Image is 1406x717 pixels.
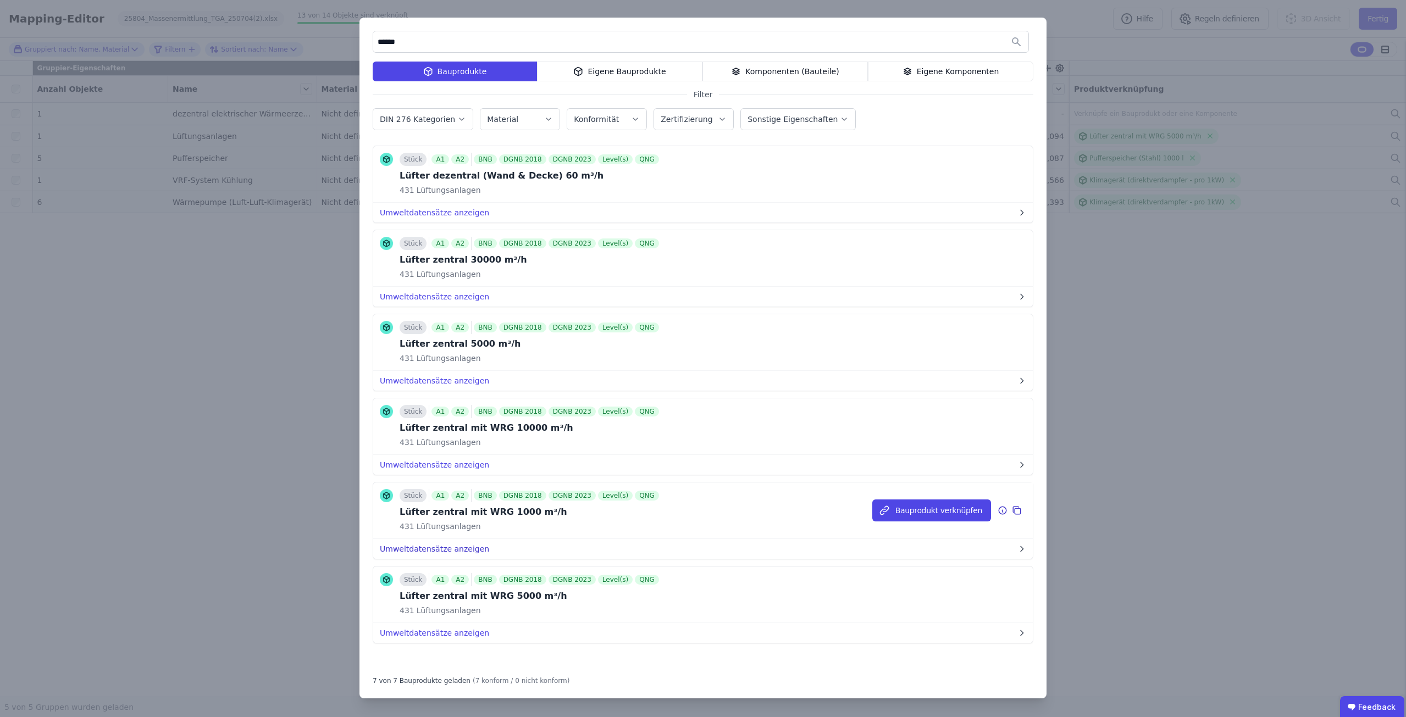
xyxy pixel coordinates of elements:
[549,491,596,501] div: DGNB 2023
[574,115,621,124] label: Konformität
[473,672,570,685] div: (7 konform / 0 nicht konform)
[431,238,449,248] div: A1
[400,237,427,250] div: Stück
[400,573,427,586] div: Stück
[499,154,546,164] div: DGNB 2018
[431,491,449,501] div: A1
[373,287,1033,307] button: Umweltdatensätze anzeigen
[400,421,661,435] div: Lüfter zentral mit WRG 10000 m³/h
[373,62,537,81] div: Bauprodukte
[451,238,469,248] div: A2
[373,672,470,685] div: 7 von 7 Bauprodukte geladen
[431,154,449,164] div: A1
[400,269,414,280] span: 431
[635,407,659,416] div: QNG
[549,323,596,332] div: DGNB 2023
[635,154,659,164] div: QNG
[480,109,560,130] button: Material
[414,521,481,532] span: Lüftungsanlagen
[400,405,427,418] div: Stück
[451,575,469,585] div: A2
[400,321,427,334] div: Stück
[661,115,715,124] label: Zertifizierung
[549,238,596,248] div: DGNB 2023
[499,238,546,248] div: DGNB 2018
[474,154,496,164] div: BNB
[451,154,469,164] div: A2
[414,269,481,280] span: Lüftungsanlagen
[400,489,427,502] div: Stück
[400,253,661,266] div: Lüfter zentral 30000 m³/h
[635,238,659,248] div: QNG
[635,491,659,501] div: QNG
[400,169,661,182] div: Lüfter dezentral (Wand & Decke) 60 m³/h
[598,491,633,501] div: Level(s)
[598,323,633,332] div: Level(s)
[414,353,481,364] span: Lüftungsanlagen
[380,115,457,124] label: DIN 276 Kategorien
[598,238,633,248] div: Level(s)
[567,109,646,130] button: Konformität
[474,238,496,248] div: BNB
[748,115,840,124] label: Sonstige Eigenschaften
[373,371,1033,391] button: Umweltdatensätze anzeigen
[487,115,521,124] label: Material
[499,491,546,501] div: DGNB 2018
[400,521,414,532] span: 431
[499,575,546,585] div: DGNB 2018
[400,590,661,603] div: Lüfter zentral mit WRG 5000 m³/h
[598,407,633,416] div: Level(s)
[451,407,469,416] div: A2
[431,407,449,416] div: A1
[872,499,991,521] button: Bauprodukt verknüpfen
[373,623,1033,643] button: Umweltdatensätze anzeigen
[373,455,1033,475] button: Umweltdatensätze anzeigen
[687,89,719,100] span: Filter
[400,437,414,448] span: 431
[499,323,546,332] div: DGNB 2018
[414,605,481,616] span: Lüftungsanlagen
[431,575,449,585] div: A1
[741,109,855,130] button: Sonstige Eigenschaften
[474,323,496,332] div: BNB
[373,539,1033,559] button: Umweltdatensätze anzeigen
[414,185,481,196] span: Lüftungsanlagen
[373,203,1033,223] button: Umweltdatensätze anzeigen
[598,575,633,585] div: Level(s)
[414,437,481,448] span: Lüftungsanlagen
[635,323,659,332] div: QNG
[400,185,414,196] span: 431
[474,575,496,585] div: BNB
[451,491,469,501] div: A2
[654,109,733,130] button: Zertifizierung
[499,407,546,416] div: DGNB 2018
[549,154,596,164] div: DGNB 2023
[451,323,469,332] div: A2
[474,407,496,416] div: BNB
[431,323,449,332] div: A1
[549,575,596,585] div: DGNB 2023
[400,337,661,351] div: Lüfter zentral 5000 m³/h
[635,575,659,585] div: QNG
[400,353,414,364] span: 431
[702,62,868,81] div: Komponenten (Bauteile)
[400,153,427,166] div: Stück
[400,605,414,616] span: 431
[868,62,1033,81] div: Eigene Komponenten
[400,505,661,519] div: Lüfter zentral mit WRG 1000 m³/h
[474,491,496,501] div: BNB
[537,62,702,81] div: Eigene Bauprodukte
[598,154,633,164] div: Level(s)
[549,407,596,416] div: DGNB 2023
[373,109,473,130] button: DIN 276 Kategorien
